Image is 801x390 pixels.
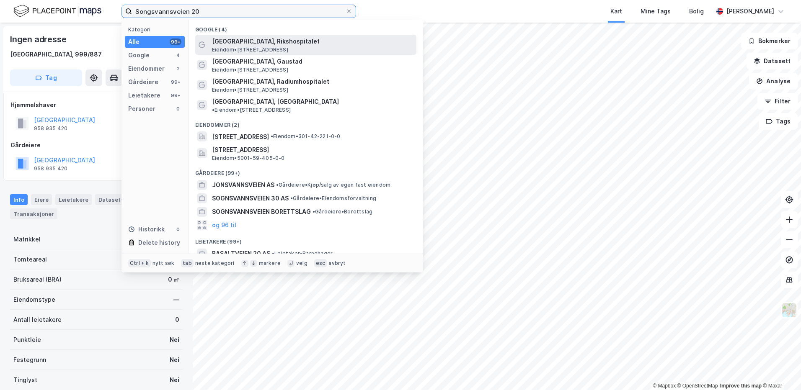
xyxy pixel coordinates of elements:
div: [PERSON_NAME] [726,6,774,16]
div: Bruksareal (BRA) [13,275,62,285]
div: Delete history [138,238,180,248]
div: velg [296,260,307,267]
span: JONSVANNSVEIEN AS [212,180,274,190]
span: [GEOGRAPHIC_DATA], Gaustad [212,56,413,67]
div: Leietakere (99+) [189,232,423,247]
input: Søk på adresse, matrikkel, gårdeiere, leietakere eller personer [132,5,346,18]
div: Ingen adresse [10,33,68,46]
span: Eiendom • 301-42-221-0-0 [271,133,341,140]
div: Matrikkel [13,234,41,244]
div: 0 ㎡ [168,275,179,285]
div: Google [128,50,150,60]
div: 958 935 420 [34,165,67,172]
div: Hjemmelshaver [10,100,182,110]
div: Historikk [128,224,165,234]
div: Antall leietakere [13,315,62,325]
img: Z [781,302,797,318]
div: Tinglyst [13,375,37,385]
div: Eiere [31,194,52,205]
div: Eiendomstype [13,295,55,305]
span: • [276,182,279,188]
div: Transaksjoner [10,208,57,219]
div: Mine Tags [641,6,671,16]
div: Leietakere [55,194,92,205]
div: 4 [175,52,181,59]
div: — [173,295,179,305]
span: Gårdeiere • Eiendomsforvaltning [290,195,376,202]
div: Punktleie [13,335,41,345]
button: Tags [759,113,798,130]
span: • [290,195,293,201]
span: Gårdeiere • Kjøp/salg av egen fast eiendom [276,182,390,188]
button: Filter [757,93,798,110]
div: 958 935 420 [34,125,67,132]
div: Kontrollprogram for chat [759,350,801,390]
span: • [272,250,274,257]
div: Nei [170,375,179,385]
div: Info [10,194,28,205]
span: • [313,208,315,215]
div: Eiendommer (2) [189,115,423,130]
span: SOGNSVANNSVEIEN BORETTSLAG [212,207,311,217]
span: Eiendom • [STREET_ADDRESS] [212,107,291,113]
div: Nei [170,335,179,345]
div: 0 [175,315,179,325]
div: 2 [175,65,181,72]
div: Festegrunn [13,355,46,365]
div: markere [259,260,281,267]
div: 99+ [170,79,181,85]
div: Gårdeiere [10,140,182,150]
div: Leietakere [128,90,160,100]
span: [GEOGRAPHIC_DATA], Rikshospitalet [212,36,413,46]
div: Google (4) [189,20,423,35]
div: Kart [610,6,622,16]
button: Tag [10,69,82,86]
div: esc [314,259,327,267]
a: Improve this map [720,383,762,389]
div: Gårdeiere (99+) [189,163,423,178]
div: Ctrl + k [128,259,151,267]
div: 99+ [170,38,181,45]
div: Alle [128,37,140,47]
div: Kategori [128,26,185,33]
div: Nei [170,355,179,365]
div: nytt søk [152,260,175,267]
span: [STREET_ADDRESS] [212,132,269,142]
span: [GEOGRAPHIC_DATA], Radiumhospitalet [212,77,413,87]
div: [GEOGRAPHIC_DATA], 999/887 [10,49,102,59]
span: Eiendom • 5001-59-405-0-0 [212,155,285,162]
div: Tomteareal [13,254,47,264]
span: [GEOGRAPHIC_DATA], [GEOGRAPHIC_DATA] [212,97,339,107]
button: Bokmerker [741,33,798,49]
button: og 96 til [212,220,236,230]
div: neste kategori [195,260,235,267]
span: SOGNSVANNSVEIEN 30 AS [212,193,289,203]
span: Eiendom • [STREET_ADDRESS] [212,67,288,73]
span: • [212,107,214,113]
iframe: Chat Widget [759,350,801,390]
button: Datasett [747,53,798,69]
div: 99+ [170,92,181,99]
span: Eiendom • [STREET_ADDRESS] [212,87,288,93]
span: • [271,133,273,139]
button: Analyse [749,73,798,90]
span: Eiendom • [STREET_ADDRESS] [212,46,288,53]
span: BASALTVEIEN 20 AS [212,249,270,259]
img: logo.f888ab2527a4732fd821a326f86c7f29.svg [13,4,101,18]
div: 0 [175,226,181,233]
div: Gårdeiere [128,77,158,87]
span: Gårdeiere • Borettslag [313,208,372,215]
div: Bolig [689,6,704,16]
div: tab [181,259,194,267]
a: OpenStreetMap [677,383,718,389]
div: 0 [175,105,181,112]
span: [STREET_ADDRESS] [212,145,413,155]
div: Datasett [95,194,127,205]
div: Personer [128,104,155,114]
a: Mapbox [653,383,676,389]
div: avbryt [328,260,346,267]
span: Leietaker • Barnehager [272,250,333,257]
div: Eiendommer [128,64,165,74]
